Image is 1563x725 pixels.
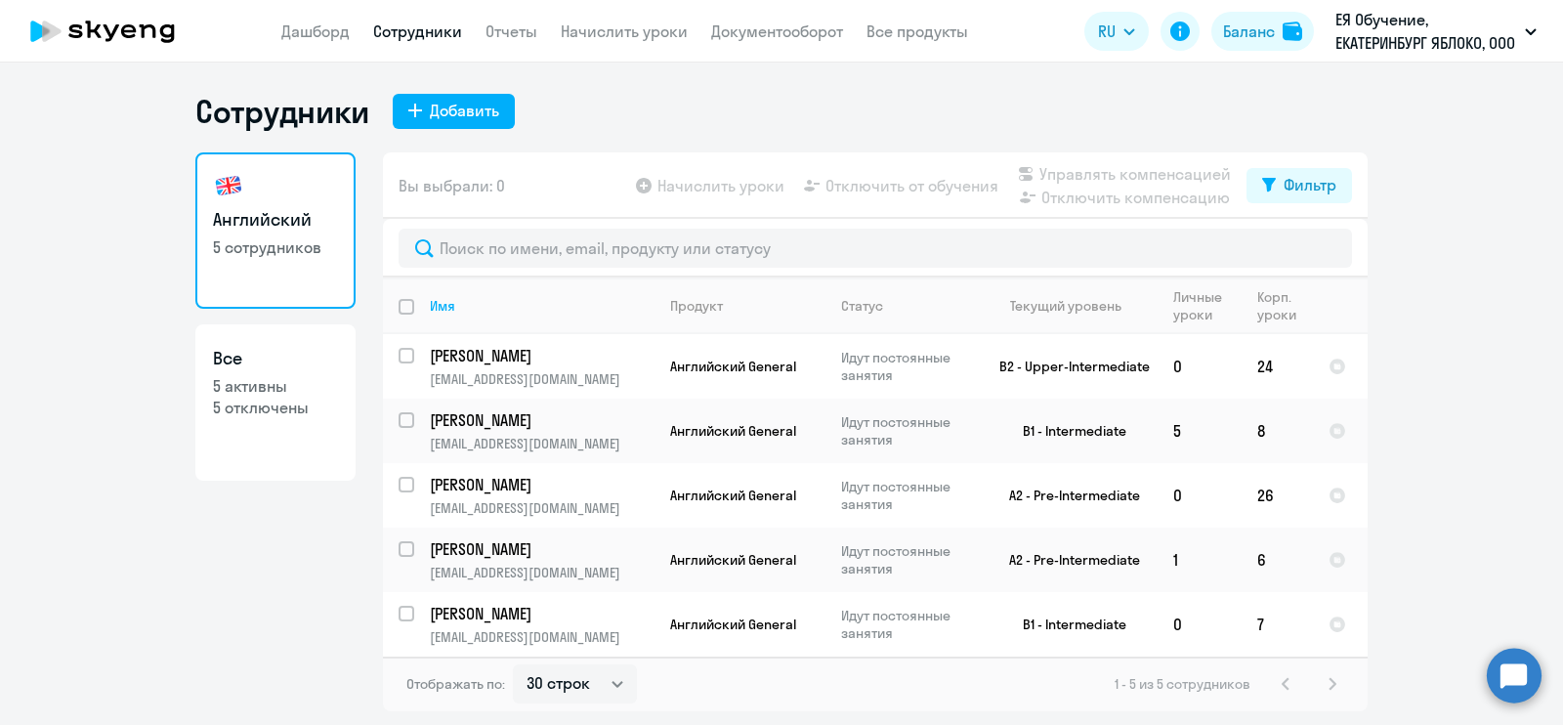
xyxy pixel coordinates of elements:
[1098,20,1116,43] span: RU
[430,474,654,495] a: [PERSON_NAME]
[841,607,975,642] p: Идут постоянные занятия
[841,349,975,384] p: Идут постоянные занятия
[399,229,1352,268] input: Поиск по имени, email, продукту или статусу
[1158,463,1242,528] td: 0
[1115,675,1250,693] span: 1 - 5 из 5 сотрудников
[213,375,338,397] p: 5 активны
[1158,528,1242,592] td: 1
[1223,20,1275,43] div: Баланс
[670,358,796,375] span: Английский General
[1242,592,1313,657] td: 7
[213,397,338,418] p: 5 отключены
[1158,334,1242,399] td: 0
[1242,334,1313,399] td: 24
[841,542,975,577] p: Идут постоянные занятия
[841,478,975,513] p: Идут постоянные занятия
[1283,21,1302,41] img: balance
[992,297,1157,315] div: Текущий уровень
[430,297,654,315] div: Имя
[670,422,796,440] span: Английский General
[399,174,505,197] span: Вы выбрали: 0
[486,21,537,41] a: Отчеты
[1242,463,1313,528] td: 26
[213,207,338,233] h3: Английский
[976,334,1158,399] td: B2 - Upper-Intermediate
[430,409,654,431] a: [PERSON_NAME]
[430,628,654,646] p: [EMAIL_ADDRESS][DOMAIN_NAME]
[430,99,499,122] div: Добавить
[1084,12,1149,51] button: RU
[841,297,883,315] div: Статус
[373,21,462,41] a: Сотрудники
[195,324,356,481] a: Все5 активны5 отключены
[281,21,350,41] a: Дашборд
[430,345,651,366] p: [PERSON_NAME]
[976,528,1158,592] td: A2 - Pre-Intermediate
[430,499,654,517] p: [EMAIL_ADDRESS][DOMAIN_NAME]
[1257,288,1312,323] div: Корп. уроки
[670,297,824,315] div: Продукт
[430,564,654,581] p: [EMAIL_ADDRESS][DOMAIN_NAME]
[1211,12,1314,51] button: Балансbalance
[1284,173,1336,196] div: Фильтр
[1158,399,1242,463] td: 5
[406,675,505,693] span: Отображать по:
[976,592,1158,657] td: B1 - Intermediate
[195,92,369,131] h1: Сотрудники
[670,551,796,569] span: Английский General
[670,297,723,315] div: Продукт
[1335,8,1517,55] p: ЕЯ Обучение, ЕКАТЕРИНБУРГ ЯБЛОКО, ООО
[1173,288,1223,323] div: Личные уроки
[1158,592,1242,657] td: 0
[430,409,651,431] p: [PERSON_NAME]
[841,413,975,448] p: Идут постоянные занятия
[561,21,688,41] a: Начислить уроки
[430,538,651,560] p: [PERSON_NAME]
[670,616,796,633] span: Английский General
[430,603,651,624] p: [PERSON_NAME]
[430,370,654,388] p: [EMAIL_ADDRESS][DOMAIN_NAME]
[1242,399,1313,463] td: 8
[430,474,651,495] p: [PERSON_NAME]
[711,21,843,41] a: Документооборот
[430,297,455,315] div: Имя
[430,603,654,624] a: [PERSON_NAME]
[213,346,338,371] h3: Все
[393,94,515,129] button: Добавить
[1257,288,1296,323] div: Корп. уроки
[430,435,654,452] p: [EMAIL_ADDRESS][DOMAIN_NAME]
[976,399,1158,463] td: B1 - Intermediate
[1326,8,1546,55] button: ЕЯ Обучение, ЕКАТЕРИНБУРГ ЯБЛОКО, ООО
[866,21,968,41] a: Все продукты
[841,297,975,315] div: Статус
[1246,168,1352,203] button: Фильтр
[670,487,796,504] span: Английский General
[213,170,244,201] img: english
[976,463,1158,528] td: A2 - Pre-Intermediate
[430,345,654,366] a: [PERSON_NAME]
[1010,297,1121,315] div: Текущий уровень
[1242,528,1313,592] td: 6
[213,236,338,258] p: 5 сотрудников
[430,538,654,560] a: [PERSON_NAME]
[1173,288,1241,323] div: Личные уроки
[195,152,356,309] a: Английский5 сотрудников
